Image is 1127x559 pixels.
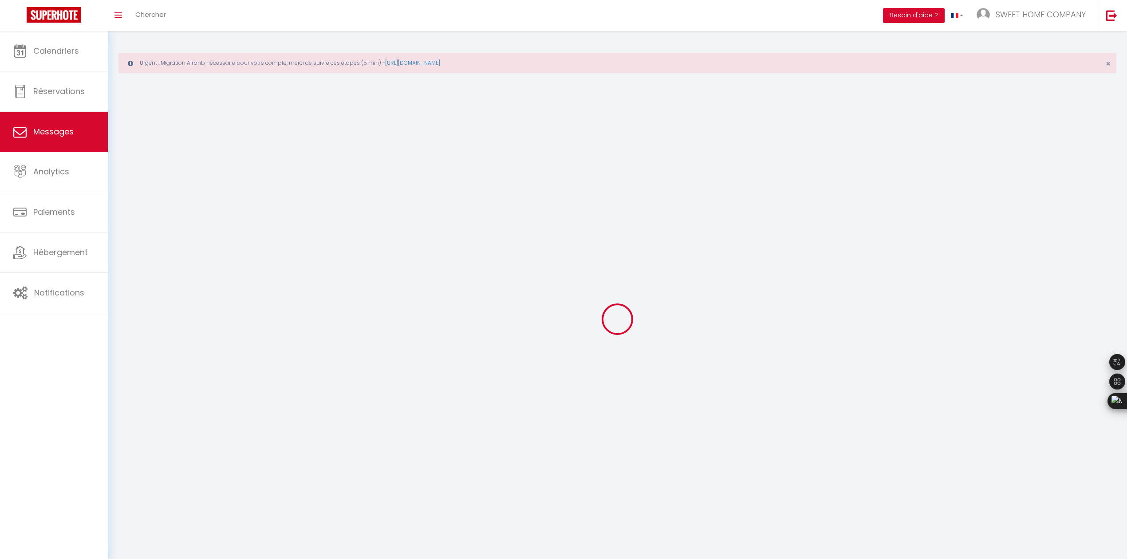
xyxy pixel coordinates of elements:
[34,287,84,298] span: Notifications
[883,8,945,23] button: Besoin d'aide ?
[996,9,1086,20] span: SWEET HOME COMPANY
[27,7,81,23] img: Super Booking
[977,8,990,21] img: ...
[33,86,85,97] span: Réservations
[33,206,75,217] span: Paiements
[33,247,88,258] span: Hébergement
[135,10,166,19] span: Chercher
[1089,519,1120,552] iframe: Chat
[33,45,79,56] span: Calendriers
[118,53,1116,73] div: Urgent : Migration Airbnb nécessaire pour votre compte, merci de suivre ces étapes (5 min) -
[7,4,34,30] button: Ouvrir le widget de chat LiveChat
[33,166,69,177] span: Analytics
[385,59,440,67] a: [URL][DOMAIN_NAME]
[1106,60,1111,68] button: Close
[33,126,74,137] span: Messages
[1106,10,1117,21] img: logout
[1106,58,1111,69] span: ×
